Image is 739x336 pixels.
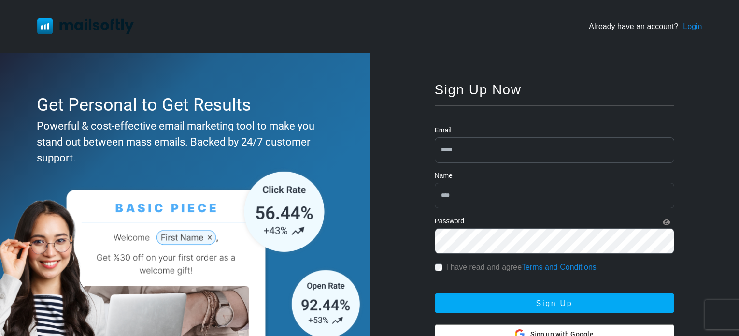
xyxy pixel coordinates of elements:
[435,82,522,97] span: Sign Up Now
[435,216,464,226] label: Password
[435,293,674,313] button: Sign Up
[522,263,597,271] a: Terms and Conditions
[37,118,328,166] div: Powerful & cost-effective email marketing tool to make you stand out between mass emails. Backed ...
[435,125,452,135] label: Email
[37,92,328,118] div: Get Personal to Get Results
[663,219,670,226] i: Show Password
[37,18,134,34] img: Mailsoftly
[446,262,597,273] label: I have read and agree
[683,21,702,32] a: Login
[589,21,702,32] div: Already have an account?
[435,171,453,181] label: Name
